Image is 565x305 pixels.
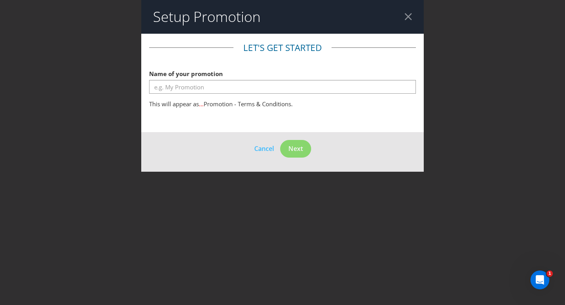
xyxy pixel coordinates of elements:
span: Next [288,144,303,153]
button: Next [280,140,311,158]
iframe: Intercom live chat [530,271,549,289]
h2: Setup Promotion [153,9,261,25]
legend: Let's get started [233,42,332,54]
span: Promotion - Terms & Conditions. [204,100,293,108]
span: ... [199,100,204,108]
input: e.g. My Promotion [149,80,416,94]
span: This will appear as [149,100,199,108]
button: Cancel [254,143,274,154]
span: Cancel [254,144,274,153]
span: Name of your promotion [149,70,223,78]
span: 1 [547,271,553,277]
